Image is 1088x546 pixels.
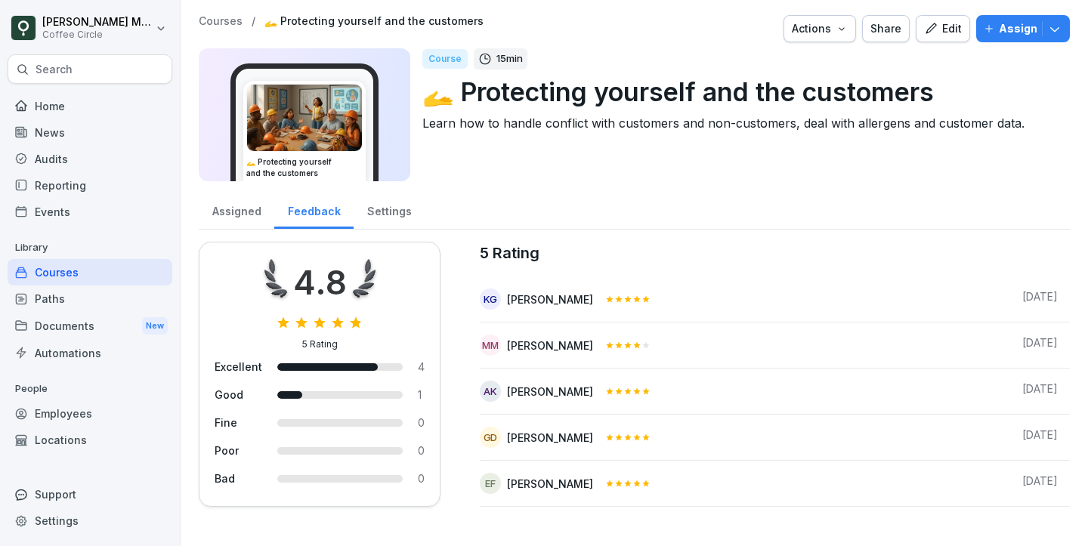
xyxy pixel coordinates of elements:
div: Support [8,481,172,507]
div: 4 [418,359,425,375]
a: 🫴 Protecting yourself and the customers [264,15,484,28]
div: Excellent [215,359,262,375]
div: KG [480,288,501,310]
p: [PERSON_NAME] Moschioni [42,16,153,29]
div: 5 Rating [302,338,338,351]
div: Poor [215,443,262,458]
button: Share [862,15,910,42]
a: Courses [8,259,172,285]
div: MM [480,335,501,356]
div: 4.8 [293,258,347,307]
div: Actions [792,20,848,37]
div: [PERSON_NAME] [507,384,593,399]
p: Library [8,236,172,260]
div: AK [480,381,501,402]
a: Feedback [274,190,354,229]
div: Fine [215,415,262,430]
p: People [8,377,172,401]
a: Locations [8,427,172,453]
a: News [8,119,172,146]
caption: 5 Rating [480,242,1070,264]
a: Home [8,93,172,119]
div: EF [480,473,501,494]
a: Courses [199,15,243,28]
button: Assign [976,15,1070,42]
div: Documents [8,312,172,340]
td: [DATE] [1010,276,1070,322]
div: [PERSON_NAME] [507,476,593,492]
button: Edit [916,15,970,42]
h3: 🫴 Protecting yourself and the customers [246,156,363,179]
button: Actions [784,15,856,42]
p: Coffee Circle [42,29,153,40]
div: 0 [418,415,425,430]
div: [PERSON_NAME] [507,338,593,353]
a: DocumentsNew [8,312,172,340]
a: Employees [8,400,172,427]
td: [DATE] [1010,415,1070,461]
td: [DATE] [1010,461,1070,507]
div: Share [870,20,901,37]
div: Bad [215,470,262,486]
div: New [142,317,168,335]
a: Reporting [8,172,172,199]
div: 0 [418,443,425,458]
a: Audits [8,146,172,172]
p: 🫴 Protecting yourself and the customers [422,72,1058,111]
div: [PERSON_NAME] [507,292,593,307]
td: [DATE] [1010,369,1070,415]
p: 15 min [496,51,523,66]
p: Assign [999,20,1037,37]
a: Events [8,199,172,225]
div: 0 [418,470,425,486]
p: / [252,15,255,28]
div: Course [422,49,468,69]
div: [PERSON_NAME] [507,430,593,446]
a: Assigned [199,190,274,229]
a: Automations [8,340,172,366]
div: Good [215,387,262,403]
div: GD [480,427,501,448]
div: Edit [924,20,962,37]
p: Learn how to handle conflict with customers and non-customers, deal with allergens and customer d... [422,114,1058,132]
a: Settings [8,507,172,534]
a: Paths [8,285,172,312]
img: b6bm8nlnb9e4a66i6kerosil.png [247,85,362,151]
a: Settings [354,190,425,229]
p: Search [36,62,73,77]
div: 1 [418,387,425,403]
td: [DATE] [1010,322,1070,369]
